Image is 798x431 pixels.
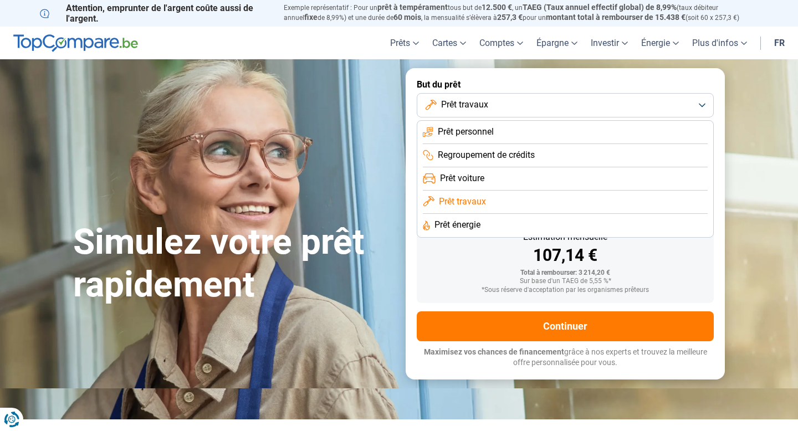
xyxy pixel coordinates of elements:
span: montant total à rembourser de 15.438 € [546,13,686,22]
span: TAEG (Taux annuel effectif global) de 8,99% [523,3,677,12]
p: Exemple représentatif : Pour un tous but de , un (taux débiteur annuel de 8,99%) et une durée de ... [284,3,758,23]
img: TopCompare [13,34,138,52]
p: grâce à nos experts et trouvez la meilleure offre personnalisée pour vous. [417,347,714,368]
div: 107,14 € [426,247,705,264]
a: Énergie [635,27,686,59]
span: 60 mois [393,13,421,22]
a: Plus d'infos [686,27,754,59]
span: 12.500 € [482,3,512,12]
span: Prêt voiture [440,172,484,184]
a: Investir [584,27,635,59]
a: Comptes [473,27,530,59]
a: Cartes [426,27,473,59]
div: Estimation mensuelle [426,233,705,242]
span: Prêt personnel [438,126,494,138]
a: Prêts [383,27,426,59]
span: fixe [304,13,318,22]
button: Prêt travaux [417,93,714,117]
a: Épargne [530,27,584,59]
span: Prêt travaux [441,99,488,111]
div: Total à rembourser: 3 214,20 € [426,269,705,277]
span: Prêt travaux [439,196,486,208]
span: prêt à tempérament [377,3,448,12]
h1: Simulez votre prêt rapidement [73,221,392,306]
span: Maximisez vos chances de financement [424,347,564,356]
span: 257,3 € [497,13,523,22]
label: But du prêt [417,79,714,90]
div: *Sous réserve d'acceptation par les organismes prêteurs [426,286,705,294]
div: Sur base d'un TAEG de 5,55 %* [426,278,705,285]
span: Regroupement de crédits [438,149,535,161]
button: Continuer [417,311,714,341]
span: Prêt énergie [434,219,480,231]
p: Attention, emprunter de l'argent coûte aussi de l'argent. [40,3,270,24]
a: fr [768,27,791,59]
